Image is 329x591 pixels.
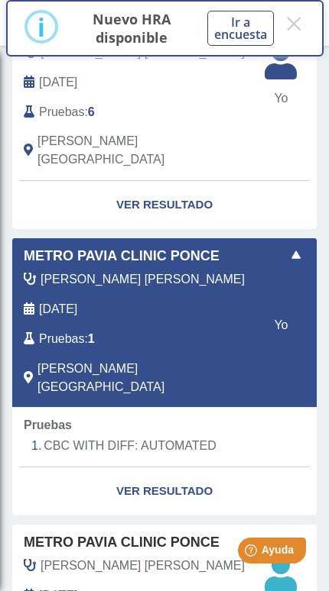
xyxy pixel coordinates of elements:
[37,360,257,396] span: Ponce, PR
[283,10,305,37] button: Close this dialog
[12,330,269,348] div: :
[12,467,317,515] a: Ver Resultado
[207,11,274,46] button: Ir a encuesta
[39,300,77,318] span: 2025-07-15
[193,531,312,574] iframe: Help widget launcher
[37,13,45,40] div: i
[12,181,317,229] a: Ver Resultado
[39,73,77,92] span: 2025-09-09
[41,270,245,289] span: Rodriguez Ramos, Ronald
[24,532,220,553] span: Metro Pavia Clinic Ponce
[74,10,189,47] p: Nuevo HRA disponible
[41,557,245,575] span: Oquendo Del Toro, Helen
[24,418,72,431] span: Pruebas
[37,132,257,169] span: Ponce, PR
[24,434,305,457] li: CBC WITH DIFF: AUTOMATED
[24,246,220,266] span: Metro Pavia Clinic Ponce
[39,103,84,121] span: Pruebas
[88,105,95,118] b: 6
[39,330,84,348] span: Pruebas
[256,89,306,108] span: Yo
[12,103,269,121] div: :
[88,332,95,345] b: 1
[256,316,306,334] span: Yo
